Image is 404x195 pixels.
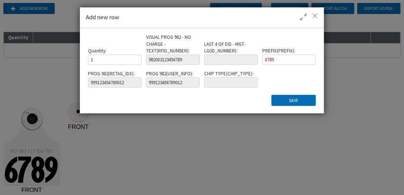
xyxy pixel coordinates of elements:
div: CHIP TYPE ( CHIP_TYPE ) : [204,71,257,88]
div: PROG 982 ( RETAG_IDX ) : [88,71,141,88]
button: Save [272,95,316,106]
div: PROG 982 ( USER_INFO ) : [146,71,199,88]
div: Add new row [80,7,324,28]
div: Quantity : [88,48,141,65]
div: VISUAL PROG 982 - NO CHARGE - TEXT ( RFID_NUMBER ) : [146,34,199,65]
div: PREFIX ( PREFIX ) : [262,48,316,65]
div: LAST 4 OF EID - MGT-LG ( ID_NUMBER ) : [204,41,257,65]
